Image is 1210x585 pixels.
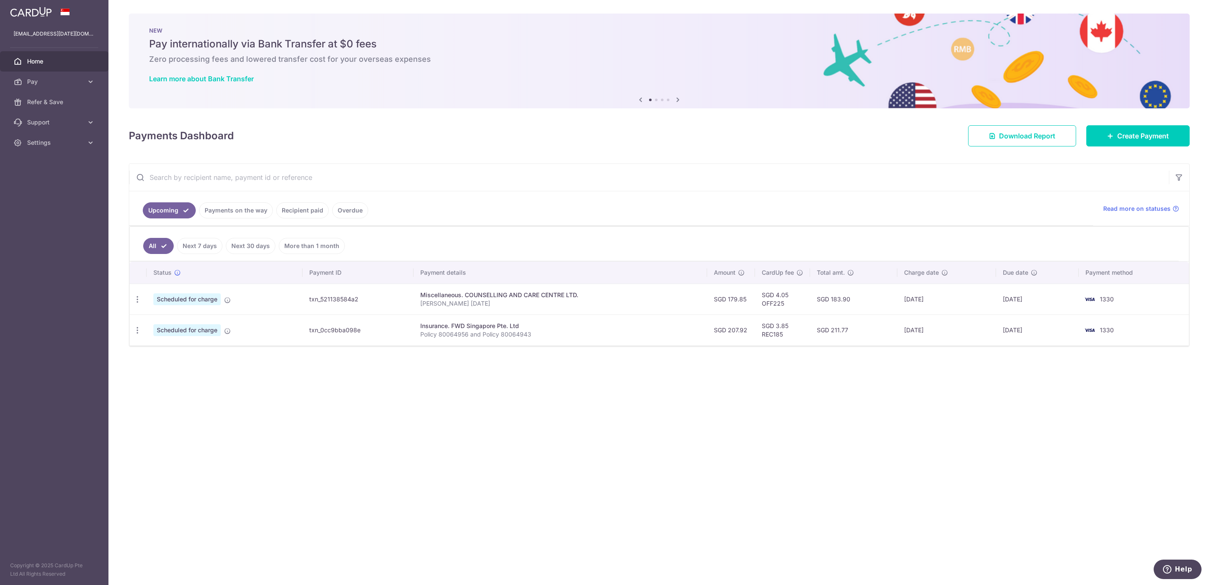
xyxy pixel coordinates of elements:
a: Upcoming [143,202,196,218]
div: Miscellaneous. COUNSELLING AND CARE CENTRE LTD. [420,291,700,299]
input: Search by recipient name, payment id or reference [129,164,1169,191]
a: Create Payment [1086,125,1190,146]
a: Payments on the way [199,202,273,218]
a: Recipient paid [276,202,329,218]
span: Total amt. [817,268,845,277]
a: Overdue [332,202,368,218]
a: Read more on statuses [1103,204,1179,213]
a: Next 7 days [177,238,222,254]
span: Scheduled for charge [153,293,221,305]
a: All [143,238,174,254]
td: SGD 211.77 [810,315,897,345]
span: Refer & Save [27,98,83,106]
span: Home [27,57,83,66]
img: Bank Card [1081,294,1098,304]
td: txn_0cc9bba098e [302,315,414,345]
img: CardUp [10,7,52,17]
span: Scheduled for charge [153,324,221,336]
p: [EMAIL_ADDRESS][DATE][DOMAIN_NAME] [14,30,95,38]
span: Create Payment [1117,131,1169,141]
td: txn_521138584a2 [302,284,414,315]
td: SGD 207.92 [707,315,755,345]
span: Download Report [999,131,1055,141]
td: SGD 3.85 REC185 [755,315,810,345]
span: Amount [714,268,735,277]
th: Payment ID [302,262,414,284]
p: [PERSON_NAME] [DATE] [420,299,700,308]
span: CardUp fee [762,268,794,277]
span: Charge date [904,268,939,277]
th: Payment method [1079,262,1189,284]
td: [DATE] [897,284,996,315]
p: Policy 80064956 and Policy 80064943 [420,330,700,339]
td: [DATE] [996,315,1079,345]
td: SGD 183.90 [810,284,897,315]
span: Settings [27,138,83,147]
span: 1330 [1100,295,1114,303]
div: Insurance. FWD Singapore Pte. Ltd [420,322,700,330]
iframe: Opens a widget where you can find more information [1143,560,1202,581]
a: More than 1 month [279,238,345,254]
a: Download Report [968,125,1076,146]
a: Learn more about Bank Transfer [149,75,254,83]
h4: Payments Dashboard [129,128,234,143]
span: Due date [1003,268,1028,277]
th: Payment details [414,262,707,284]
td: [DATE] [996,284,1079,315]
img: Bank Card [1081,325,1098,335]
p: NEW [149,27,1169,34]
span: Pay [27,77,83,86]
span: Status [153,268,172,277]
td: SGD 4.05 OFF225 [755,284,810,315]
span: Support [27,118,83,127]
td: SGD 179.85 [707,284,755,315]
h6: Zero processing fees and lowered transfer cost for your overseas expenses [149,54,1169,64]
span: Read more on statuses [1103,204,1171,213]
img: Bank transfer banner [129,14,1190,108]
a: Next 30 days [226,238,275,254]
span: 1330 [1100,326,1114,334]
h5: Pay internationally via Bank Transfer at $0 fees [149,37,1169,51]
td: [DATE] [897,315,996,345]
